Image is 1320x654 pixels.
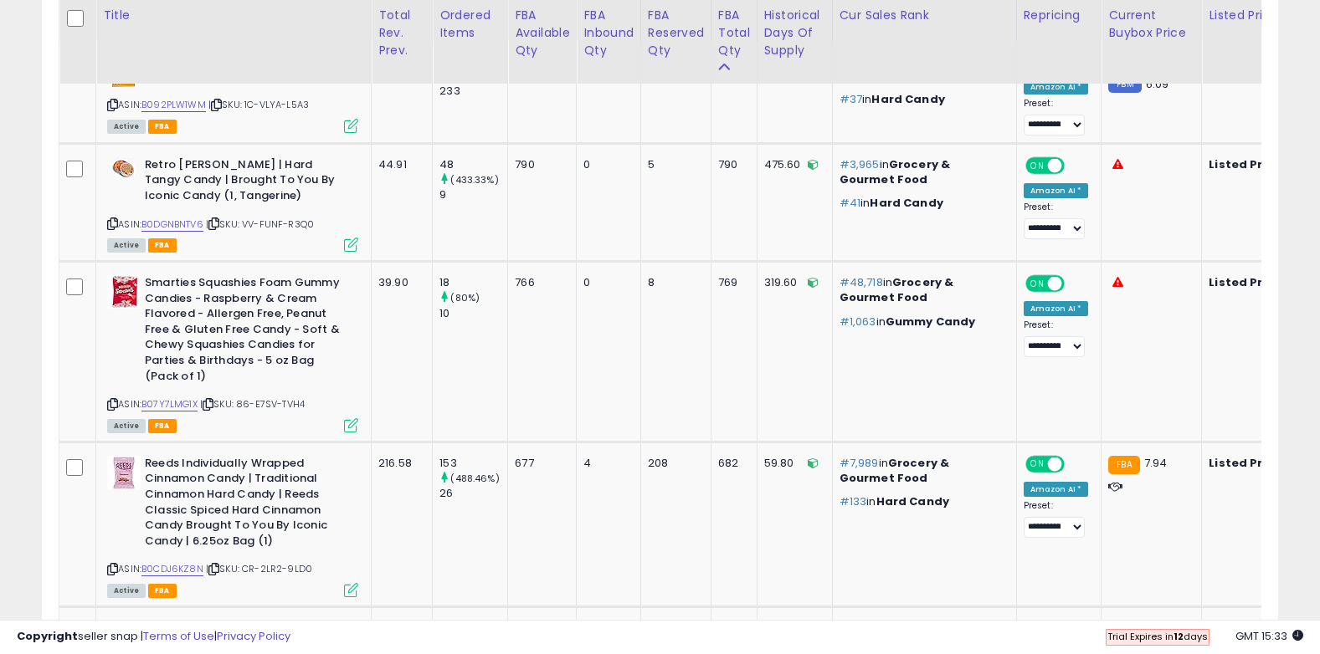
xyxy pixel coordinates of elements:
[450,472,499,485] small: (488.46%)
[1024,7,1095,24] div: Repricing
[648,456,698,471] div: 208
[107,456,358,595] div: ASIN:
[515,7,569,59] div: FBA Available Qty
[840,274,883,290] span: #48,718
[840,157,1004,187] p: in
[1027,457,1048,471] span: ON
[876,493,950,509] span: Hard Candy
[1107,630,1208,643] span: Trial Expires in days
[450,291,480,304] small: (80%)
[107,157,141,180] img: 41PP0T4cqjL._SL40_.jpg
[378,157,419,172] div: 44.91
[145,456,348,553] b: Reeds Individually Wrapped Cinnamon Candy | Traditional Cinnamon Hard Candy | Reeds Classic Spice...
[1024,183,1089,198] div: Amazon AI *
[206,217,314,231] span: | SKU: VV-FUNF-R3Q0
[840,195,860,211] span: #41
[145,275,348,388] b: Smarties Squashies Foam Gummy Candies - Raspberry & Cream Flavored - Allergen Free, Peanut Free &...
[439,84,507,99] div: 233
[840,494,1004,509] p: in
[1027,158,1048,172] span: ON
[1024,319,1089,357] div: Preset:
[107,275,141,309] img: 41vHXfRXIgL._SL40_.jpg
[840,92,1004,107] p: in
[217,628,290,644] a: Privacy Policy
[145,157,348,208] b: Retro [PERSON_NAME] | Hard Tangy Candy | Brought To You By Iconic Candy (1, Tangerine)
[1061,158,1088,172] span: OFF
[840,314,1004,330] p: in
[764,157,819,172] div: 475.60
[1146,76,1169,92] span: 6.09
[718,157,744,172] div: 790
[871,91,945,107] span: Hard Candy
[141,217,203,232] a: B0DGNBNTV6
[840,7,1009,24] div: Cur Sales Rank
[1027,277,1048,291] span: ON
[148,584,177,598] span: FBA
[1209,455,1285,471] b: Listed Price:
[840,314,876,330] span: #1,063
[107,584,146,598] span: All listings currently available for purchase on Amazon
[1174,630,1184,643] b: 12
[1209,274,1285,290] b: Listed Price:
[107,419,146,433] span: All listings currently available for purchase on Amazon
[148,419,177,433] span: FBA
[840,156,951,187] span: Grocery & Gourmet Food
[1024,202,1089,239] div: Preset:
[764,456,819,471] div: 59.80
[17,629,290,645] div: seller snap | |
[583,157,628,172] div: 0
[840,156,880,172] span: #3,965
[840,274,954,305] span: Grocery & Gourmet Food
[17,628,78,644] strong: Copyright
[583,275,628,290] div: 0
[870,195,943,211] span: Hard Candy
[378,275,419,290] div: 39.90
[1024,98,1089,135] div: Preset:
[1024,79,1089,95] div: Amazon AI *
[148,238,177,253] span: FBA
[439,7,501,42] div: Ordered Items
[840,455,879,471] span: #7,989
[718,7,750,59] div: FBA Total Qty
[1024,500,1089,538] div: Preset:
[1209,156,1285,172] b: Listed Price:
[378,456,419,471] div: 216.58
[886,314,976,330] span: Gummy Candy
[143,628,214,644] a: Terms of Use
[648,157,698,172] div: 5
[840,91,862,107] span: #37
[439,157,507,172] div: 48
[439,275,507,290] div: 18
[840,196,1004,211] p: in
[648,275,698,290] div: 8
[1144,455,1168,471] span: 7.94
[439,486,507,501] div: 26
[583,456,628,471] div: 4
[764,7,825,59] div: Historical Days Of Supply
[583,7,634,59] div: FBA inbound Qty
[141,98,206,112] a: B092PLW1WM
[1108,456,1139,474] small: FBA
[1061,457,1088,471] span: OFF
[840,455,950,486] span: Grocery & Gourmet Food
[107,157,358,250] div: ASIN:
[840,275,1004,305] p: in
[200,397,305,411] span: | SKU: 86-E7SV-TVH4
[439,306,507,321] div: 10
[1024,301,1089,316] div: Amazon AI *
[1024,482,1089,497] div: Amazon AI *
[1108,7,1194,42] div: Current Buybox Price
[840,493,867,509] span: #133
[107,275,358,431] div: ASIN:
[439,187,507,202] div: 9
[764,275,819,290] div: 319.60
[515,157,563,172] div: 790
[141,562,203,576] a: B0CDJ6KZ8N
[1061,277,1088,291] span: OFF
[439,456,507,471] div: 153
[206,562,312,575] span: | SKU: CR-2LR2-9LD0
[103,7,364,24] div: Title
[208,98,309,111] span: | SKU: 1C-VLYA-L5A3
[515,275,563,290] div: 766
[515,456,563,471] div: 677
